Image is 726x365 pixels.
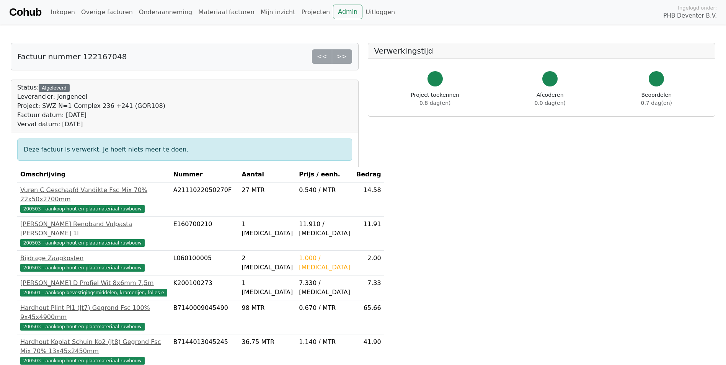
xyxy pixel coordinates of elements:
[242,279,293,297] div: 1 [MEDICAL_DATA]
[20,220,167,247] a: [PERSON_NAME] Renoband Vulpasta [PERSON_NAME] 1l200503 - aankoop hout en plaatmateriaal ruwbouw
[353,167,384,182] th: Bedrag
[20,220,167,238] div: [PERSON_NAME] Renoband Vulpasta [PERSON_NAME] 1l
[170,251,239,275] td: L060100005
[170,182,239,217] td: A2111022050270F
[47,5,78,20] a: Inkopen
[20,357,145,365] span: 200503 - aankoop hout en plaatmateriaal ruwbouw
[17,83,165,129] div: Status:
[362,5,398,20] a: Uitloggen
[641,91,672,107] div: Beoordelen
[299,303,350,313] div: 0.670 / MTR
[170,167,239,182] th: Nummer
[535,91,566,107] div: Afcoderen
[195,5,258,20] a: Materiaal facturen
[296,167,353,182] th: Prijs / eenh.
[299,186,350,195] div: 0.540 / MTR
[353,217,384,251] td: 11.91
[78,5,136,20] a: Overige facturen
[20,254,167,263] div: Bijdrage Zaagkosten
[299,337,350,347] div: 1.140 / MTR
[299,220,350,238] div: 11.910 / [MEDICAL_DATA]
[20,254,167,272] a: Bijdrage Zaagkosten200503 - aankoop hout en plaatmateriaal ruwbouw
[20,186,167,213] a: Vuren C Geschaafd Vandikte Fsc Mix 70% 22x50x2700mm200503 - aankoop hout en plaatmateriaal ruwbouw
[353,182,384,217] td: 14.58
[419,100,450,106] span: 0.8 dag(en)
[20,186,167,204] div: Vuren C Geschaafd Vandikte Fsc Mix 70% 22x50x2700mm
[17,52,127,61] h5: Factuur nummer 122167048
[17,101,165,111] div: Project: SWZ N=1 Complex 236 +241 (GOR108)
[17,139,352,161] div: Deze factuur is verwerkt. Je hoeft niets meer te doen.
[20,337,167,356] div: Hardhout Koplat Schuin Ko2 (Jt8) Gegrond Fsc Mix 70% 13x45x2450mm
[20,303,167,331] a: Hardhout Plint Pl1 (Jt7) Gegrond Fsc 100% 9x45x4900mm200503 - aankoop hout en plaatmateriaal ruwbouw
[20,205,145,213] span: 200503 - aankoop hout en plaatmateriaal ruwbouw
[535,100,566,106] span: 0.0 dag(en)
[20,303,167,322] div: Hardhout Plint Pl1 (Jt7) Gegrond Fsc 100% 9x45x4900mm
[678,4,717,11] span: Ingelogd onder:
[374,46,709,55] h5: Verwerkingstijd
[17,167,170,182] th: Omschrijving
[663,11,717,20] span: PHB Deventer B.V.
[298,5,333,20] a: Projecten
[20,279,167,288] div: [PERSON_NAME] D Profiel Wit 8x6mm 7,5m
[20,289,167,297] span: 200501 - aankoop bevestigingsmiddelen, kramerijen, folies e
[242,303,293,313] div: 98 MTR
[242,337,293,347] div: 36.75 MTR
[299,254,350,272] div: 1.000 / [MEDICAL_DATA]
[299,279,350,297] div: 7.330 / [MEDICAL_DATA]
[170,300,239,334] td: B7140009045490
[20,323,145,331] span: 200503 - aankoop hout en plaatmateriaal ruwbouw
[20,337,167,365] a: Hardhout Koplat Schuin Ko2 (Jt8) Gegrond Fsc Mix 70% 13x45x2450mm200503 - aankoop hout en plaatma...
[242,254,293,272] div: 2 [MEDICAL_DATA]
[20,239,145,247] span: 200503 - aankoop hout en plaatmateriaal ruwbouw
[353,300,384,334] td: 65.66
[242,220,293,238] div: 1 [MEDICAL_DATA]
[239,167,296,182] th: Aantal
[411,91,459,107] div: Project toekennen
[17,120,165,129] div: Verval datum: [DATE]
[170,217,239,251] td: E160700210
[353,275,384,300] td: 7.33
[641,100,672,106] span: 0.7 dag(en)
[20,264,145,272] span: 200503 - aankoop hout en plaatmateriaal ruwbouw
[353,251,384,275] td: 2.00
[20,279,167,297] a: [PERSON_NAME] D Profiel Wit 8x6mm 7,5m200501 - aankoop bevestigingsmiddelen, kramerijen, folies e
[136,5,195,20] a: Onderaanneming
[258,5,299,20] a: Mijn inzicht
[9,3,41,21] a: Cohub
[170,275,239,300] td: K200100273
[17,111,165,120] div: Factuur datum: [DATE]
[242,186,293,195] div: 27 MTR
[333,5,362,19] a: Admin
[39,84,69,92] div: Afgeleverd
[17,92,165,101] div: Leverancier: Jongeneel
